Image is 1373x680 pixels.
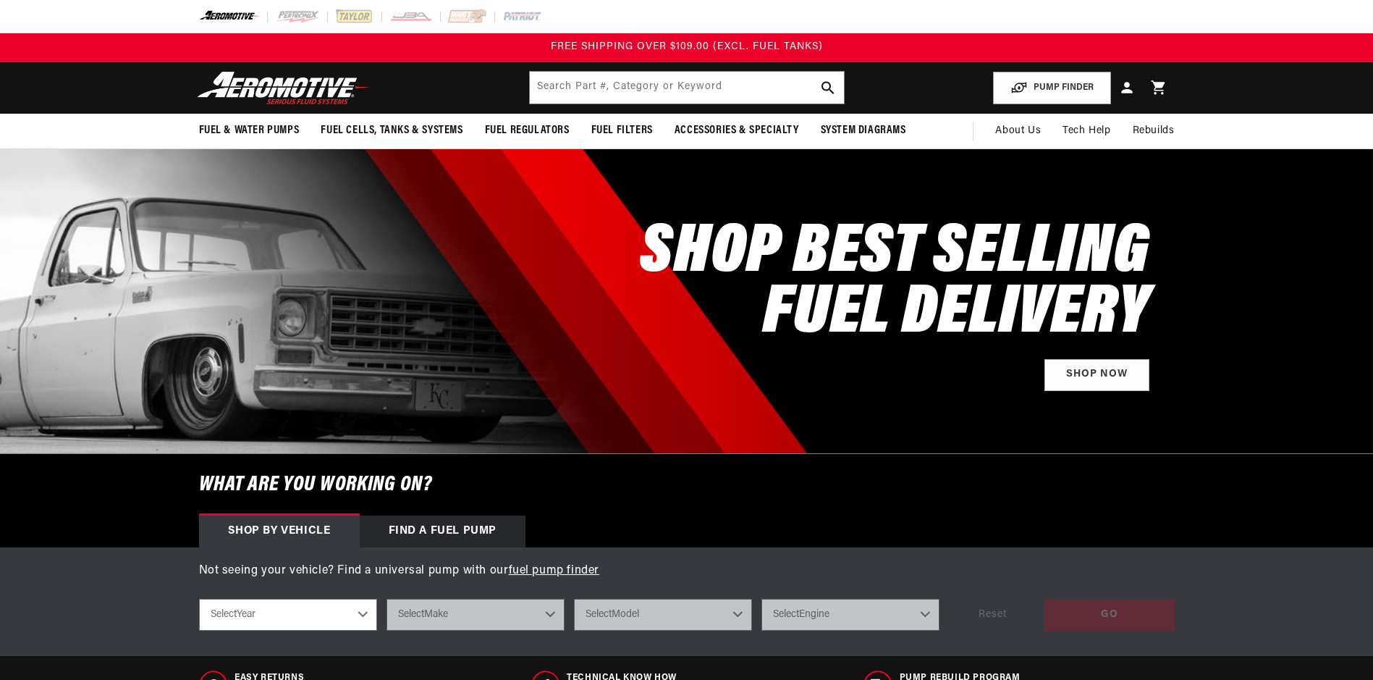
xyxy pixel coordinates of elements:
a: Shop Now [1044,359,1149,392]
select: Engine [761,599,939,631]
span: Rebuilds [1133,123,1175,139]
select: Model [574,599,752,631]
button: PUMP FINDER [993,72,1111,104]
span: Tech Help [1063,123,1110,139]
span: FREE SHIPPING OVER $109.00 (EXCL. FUEL TANKS) [551,41,823,52]
button: search button [812,72,844,104]
h2: SHOP BEST SELLING FUEL DELIVERY [640,223,1149,345]
span: Fuel & Water Pumps [199,123,300,138]
summary: Fuel Regulators [474,114,580,148]
p: Not seeing your vehicle? Find a universal pump with our [199,562,1175,581]
span: Accessories & Specialty [675,123,799,138]
span: System Diagrams [821,123,906,138]
summary: Fuel Filters [580,114,664,148]
span: Fuel Cells, Tanks & Systems [321,123,462,138]
a: About Us [984,114,1052,148]
div: Find a Fuel Pump [360,516,526,547]
span: About Us [995,125,1041,136]
img: Aeromotive [193,71,374,105]
div: Shop by vehicle [199,516,360,547]
span: Fuel Regulators [485,123,570,138]
input: Search by Part Number, Category or Keyword [530,72,844,104]
h6: What are you working on? [163,454,1211,516]
summary: System Diagrams [810,114,917,148]
summary: Rebuilds [1122,114,1186,148]
summary: Fuel Cells, Tanks & Systems [310,114,473,148]
summary: Fuel & Water Pumps [188,114,310,148]
summary: Tech Help [1052,114,1121,148]
a: fuel pump finder [509,565,600,576]
summary: Accessories & Specialty [664,114,810,148]
select: Make [386,599,565,631]
select: Year [199,599,377,631]
span: Fuel Filters [591,123,653,138]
